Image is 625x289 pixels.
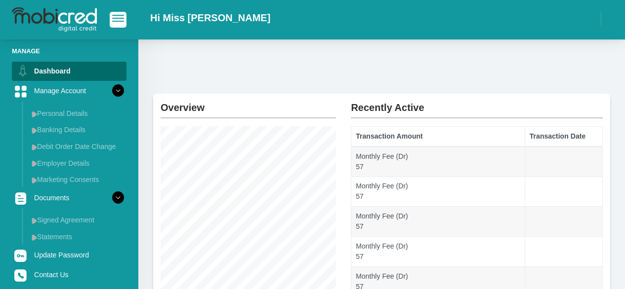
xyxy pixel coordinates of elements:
[32,127,37,134] img: menu arrow
[351,207,525,237] td: Monthly Fee (Dr) 57
[28,229,126,245] a: Statements
[28,172,126,187] a: Marketing Consents
[150,12,270,24] h2: Hi Miss [PERSON_NAME]
[351,146,525,177] td: Monthly Fee (Dr) 57
[28,212,126,228] a: Signed Agreement
[351,94,603,113] h2: Recently Active
[351,177,525,207] td: Monthly Fee (Dr) 57
[32,234,37,241] img: menu arrow
[12,188,126,207] a: Documents
[161,94,336,113] h2: Overview
[28,106,126,121] a: Personal Details
[12,246,126,264] a: Update Password
[32,160,37,167] img: menu arrow
[12,62,126,80] a: Dashboard
[12,46,126,56] li: Manage
[12,81,126,100] a: Manage Account
[12,265,126,284] a: Contact Us
[12,7,97,32] img: logo-mobicred.svg
[32,177,37,183] img: menu arrow
[351,237,525,267] td: Monthly Fee (Dr) 57
[32,217,37,224] img: menu arrow
[525,127,603,146] th: Transaction Date
[32,144,37,150] img: menu arrow
[28,155,126,171] a: Employer Details
[351,127,525,146] th: Transaction Amount
[32,111,37,117] img: menu arrow
[28,122,126,138] a: Banking Details
[28,139,126,154] a: Debit Order Date Change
